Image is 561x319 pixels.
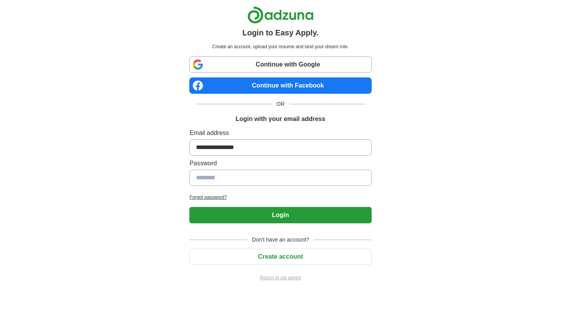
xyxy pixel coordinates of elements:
a: Continue with Google [189,56,371,73]
h1: Login to Easy Apply. [242,27,319,39]
button: Create account [189,249,371,265]
img: Adzuna logo [247,6,314,24]
label: Password [189,159,371,168]
a: Continue with Facebook [189,77,371,94]
a: Create account [189,253,371,260]
p: Create an account, upload your resume and land your dream role. [191,43,370,50]
h1: Login with your email address [236,114,325,124]
a: Return to job advert [189,274,371,281]
a: Forgot password? [189,194,371,201]
button: Login [189,207,371,223]
span: OR [272,100,289,108]
span: Don't have an account? [247,236,314,244]
label: Email address [189,128,371,138]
